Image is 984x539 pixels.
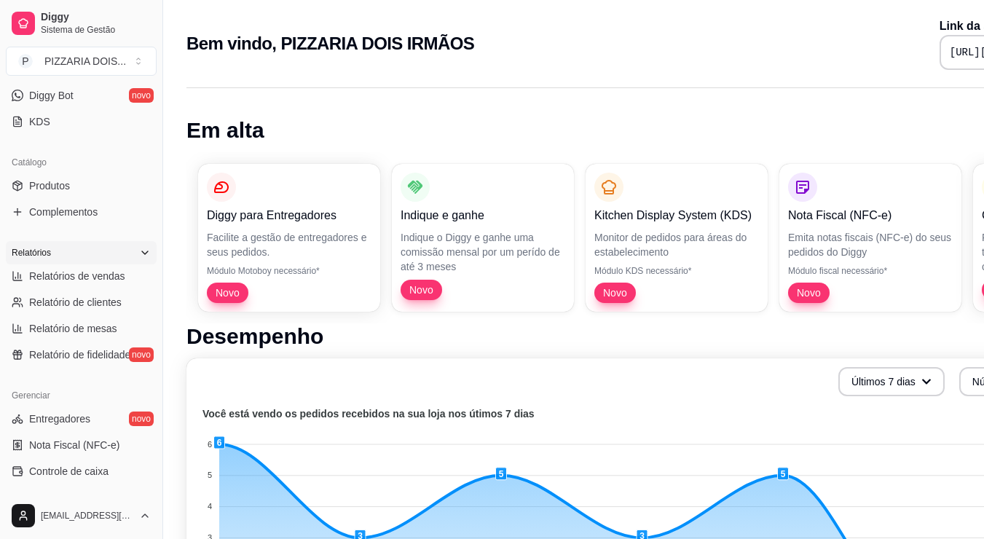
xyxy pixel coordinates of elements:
[29,178,70,193] span: Produtos
[6,498,157,533] button: [EMAIL_ADDRESS][DOMAIN_NAME]
[6,151,157,174] div: Catálogo
[788,230,953,259] p: Emita notas fiscais (NFC-e) do seus pedidos do Diggy
[29,321,117,336] span: Relatório de mesas
[12,247,51,259] span: Relatórios
[6,486,157,509] a: Controle de fiado
[6,317,157,340] a: Relatório de mesas
[29,88,74,103] span: Diggy Bot
[392,164,574,312] button: Indique e ganheIndique o Diggy e ganhe uma comissão mensal por um perído de até 3 mesesNovo
[6,174,157,197] a: Produtos
[29,438,119,452] span: Nota Fiscal (NFC-e)
[29,412,90,426] span: Entregadores
[18,54,33,68] span: P
[207,207,371,224] p: Diggy para Entregadores
[6,433,157,457] a: Nota Fiscal (NFC-e)
[41,24,151,36] span: Sistema de Gestão
[41,11,151,24] span: Diggy
[401,230,565,274] p: Indique o Diggy e ganhe uma comissão mensal por um perído de até 3 meses
[29,205,98,219] span: Complementos
[198,164,380,312] button: Diggy para EntregadoresFacilite a gestão de entregadores e seus pedidos.Módulo Motoboy necessário...
[594,265,759,277] p: Módulo KDS necessário*
[6,264,157,288] a: Relatórios de vendas
[594,207,759,224] p: Kitchen Display System (KDS)
[202,408,535,420] text: Você está vendo os pedidos recebidos na sua loja nos útimos 7 dias
[6,6,157,41] a: DiggySistema de Gestão
[207,265,371,277] p: Módulo Motoboy necessário*
[6,291,157,314] a: Relatório de clientes
[838,367,945,396] button: Últimos 7 dias
[6,110,157,133] a: KDS
[404,283,439,297] span: Novo
[401,207,565,224] p: Indique e ganhe
[41,510,133,522] span: [EMAIL_ADDRESS][DOMAIN_NAME]
[6,384,157,407] div: Gerenciar
[594,230,759,259] p: Monitor de pedidos para áreas do estabelecimento
[6,460,157,483] a: Controle de caixa
[788,207,953,224] p: Nota Fiscal (NFC-e)
[597,286,633,300] span: Novo
[210,286,245,300] span: Novo
[29,269,125,283] span: Relatórios de vendas
[29,347,130,362] span: Relatório de fidelidade
[6,407,157,430] a: Entregadoresnovo
[6,343,157,366] a: Relatório de fidelidadenovo
[6,200,157,224] a: Complementos
[779,164,961,312] button: Nota Fiscal (NFC-e)Emita notas fiscais (NFC-e) do seus pedidos do DiggyMódulo fiscal necessário*Novo
[29,114,50,129] span: KDS
[586,164,768,312] button: Kitchen Display System (KDS)Monitor de pedidos para áreas do estabelecimentoMódulo KDS necessário...
[791,286,827,300] span: Novo
[208,471,212,479] tspan: 5
[6,84,157,107] a: Diggy Botnovo
[207,230,371,259] p: Facilite a gestão de entregadores e seus pedidos.
[29,464,109,479] span: Controle de caixa
[208,502,212,511] tspan: 4
[44,54,126,68] div: PIZZARIA DOIS ...
[29,295,122,310] span: Relatório de clientes
[788,265,953,277] p: Módulo fiscal necessário*
[186,32,474,55] h2: Bem vindo, PIZZARIA DOIS IRMÃOS
[208,440,212,449] tspan: 6
[6,47,157,76] button: Select a team
[29,490,107,505] span: Controle de fiado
